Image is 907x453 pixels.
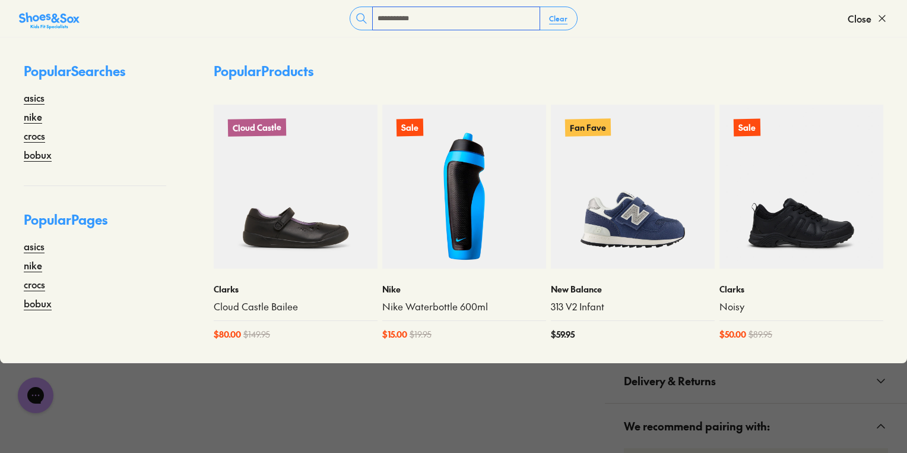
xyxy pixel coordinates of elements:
p: Popular Searches [24,61,166,90]
span: $ 149.95 [243,328,270,341]
a: Sale [719,105,883,269]
button: Close [848,5,888,32]
p: Sale [397,118,423,136]
iframe: Gorgias live chat messenger [12,373,59,417]
span: Delivery & Returns [624,363,716,398]
p: Fan Fave [565,118,611,136]
span: We recommend pairing with: [624,408,770,443]
span: $ 59.95 [551,328,575,341]
span: $ 19.95 [410,328,432,341]
p: Nike [382,283,546,295]
a: Cloud Castle Bailee [214,300,378,313]
a: asics [24,239,45,253]
a: crocs [24,128,45,143]
span: $ 89.95 [749,328,772,341]
p: Sale [734,118,760,136]
button: Clear [540,8,577,29]
p: Clarks [214,283,378,295]
a: Noisy [719,300,883,313]
button: We recommend pairing with: [605,404,907,448]
a: Sale [382,105,546,269]
p: Cloud Castle [228,118,286,137]
img: SNS_Logo_Responsive.svg [19,11,80,30]
a: Shoes &amp; Sox [19,9,80,28]
span: $ 50.00 [719,328,746,341]
a: nike [24,109,42,124]
a: 313 V2 Infant [551,300,715,313]
a: asics [24,90,45,105]
span: Close [848,11,871,26]
a: Cloud Castle [214,105,378,269]
span: $ 80.00 [214,328,241,341]
a: nike [24,258,42,272]
p: Popular Products [214,61,313,81]
p: Clarks [719,283,883,295]
a: bobux [24,147,52,162]
p: Popular Pages [24,210,166,239]
button: Delivery & Returns [605,358,907,403]
p: New Balance [551,283,715,295]
a: Nike Waterbottle 600ml [382,300,546,313]
a: bobux [24,296,52,310]
span: $ 15.00 [382,328,407,341]
a: Fan Fave [551,105,715,269]
a: crocs [24,277,45,291]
